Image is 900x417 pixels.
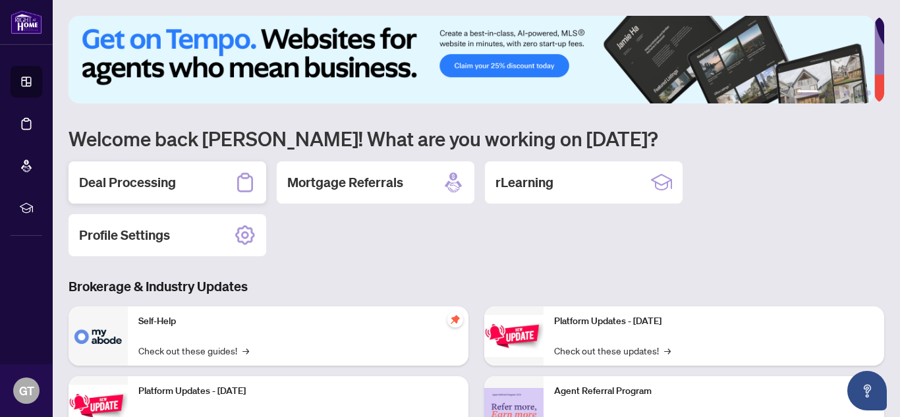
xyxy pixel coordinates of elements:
[797,90,818,96] button: 1
[79,173,176,192] h2: Deal Processing
[287,173,403,192] h2: Mortgage Referrals
[484,315,544,356] img: Platform Updates - June 23, 2025
[138,343,249,358] a: Check out these guides!→
[855,90,860,96] button: 5
[554,384,874,399] p: Agent Referral Program
[138,314,458,329] p: Self-Help
[69,306,128,366] img: Self-Help
[79,226,170,244] h2: Profile Settings
[495,173,553,192] h2: rLearning
[824,90,829,96] button: 2
[845,90,850,96] button: 4
[554,343,671,358] a: Check out these updates!→
[866,90,871,96] button: 6
[69,16,874,103] img: Slide 0
[69,277,884,296] h3: Brokerage & Industry Updates
[19,381,34,400] span: GT
[447,312,463,327] span: pushpin
[11,10,42,34] img: logo
[242,343,249,358] span: →
[69,126,884,151] h1: Welcome back [PERSON_NAME]! What are you working on [DATE]?
[664,343,671,358] span: →
[138,384,458,399] p: Platform Updates - [DATE]
[834,90,839,96] button: 3
[554,314,874,329] p: Platform Updates - [DATE]
[847,371,887,410] button: Open asap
